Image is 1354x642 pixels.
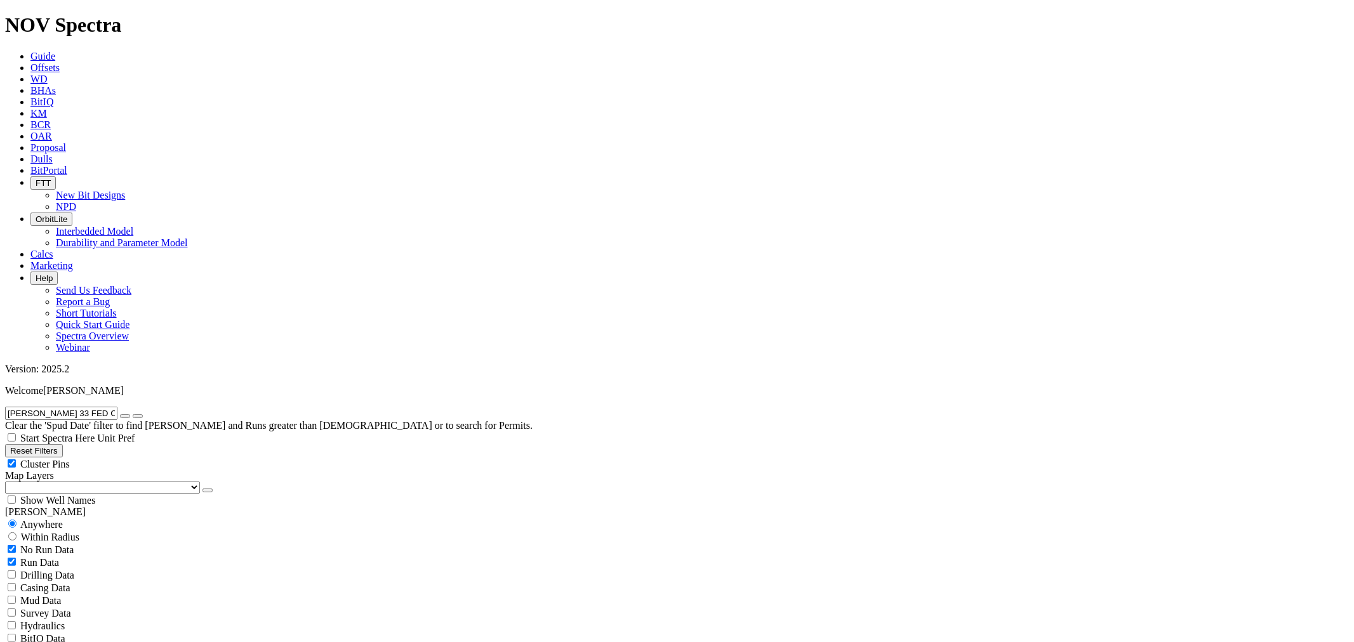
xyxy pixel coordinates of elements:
[30,131,52,141] a: OAR
[43,385,124,396] span: [PERSON_NAME]
[36,214,67,224] span: OrbitLite
[5,364,1349,375] div: Version: 2025.2
[56,331,129,341] a: Spectra Overview
[20,582,70,593] span: Casing Data
[30,165,67,176] a: BitPortal
[56,308,117,318] a: Short Tutorials
[20,433,95,443] span: Start Spectra Here
[5,13,1349,37] h1: NOV Spectra
[5,420,533,431] span: Clear the 'Spud Date' filter to find [PERSON_NAME] and Runs greater than [DEMOGRAPHIC_DATA] or to...
[30,85,56,96] a: BHAs
[20,620,65,631] span: Hydraulics
[5,444,63,457] button: Reset Filters
[56,285,131,296] a: Send Us Feedback
[5,619,1349,632] filter-controls-checkbox: Hydraulics Analysis
[56,296,110,307] a: Report a Bug
[97,433,135,443] span: Unit Pref
[20,595,61,606] span: Mud Data
[56,237,188,248] a: Durability and Parameter Model
[36,178,51,188] span: FTT
[36,273,53,283] span: Help
[20,519,63,530] span: Anywhere
[30,142,66,153] a: Proposal
[20,495,95,506] span: Show Well Names
[56,319,129,330] a: Quick Start Guide
[30,272,58,285] button: Help
[30,154,53,164] a: Dulls
[5,407,117,420] input: Search
[5,385,1349,396] p: Welcome
[30,260,73,271] a: Marketing
[20,557,59,568] span: Run Data
[56,226,133,237] a: Interbedded Model
[30,74,48,84] a: WD
[30,62,60,73] a: Offsets
[56,190,125,200] a: New Bit Designs
[30,213,72,226] button: OrbitLite
[21,532,79,542] span: Within Radius
[5,506,1349,518] div: [PERSON_NAME]
[30,249,53,259] a: Calcs
[20,570,74,580] span: Drilling Data
[30,108,47,119] a: KM
[20,544,74,555] span: No Run Data
[20,459,70,469] span: Cluster Pins
[56,201,76,212] a: NPD
[30,96,53,107] a: BitIQ
[30,176,56,190] button: FTT
[30,51,55,62] a: Guide
[20,608,71,619] span: Survey Data
[8,433,16,442] input: Start Spectra Here
[30,119,51,130] a: BCR
[56,342,90,353] a: Webinar
[5,470,54,481] span: Map Layers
